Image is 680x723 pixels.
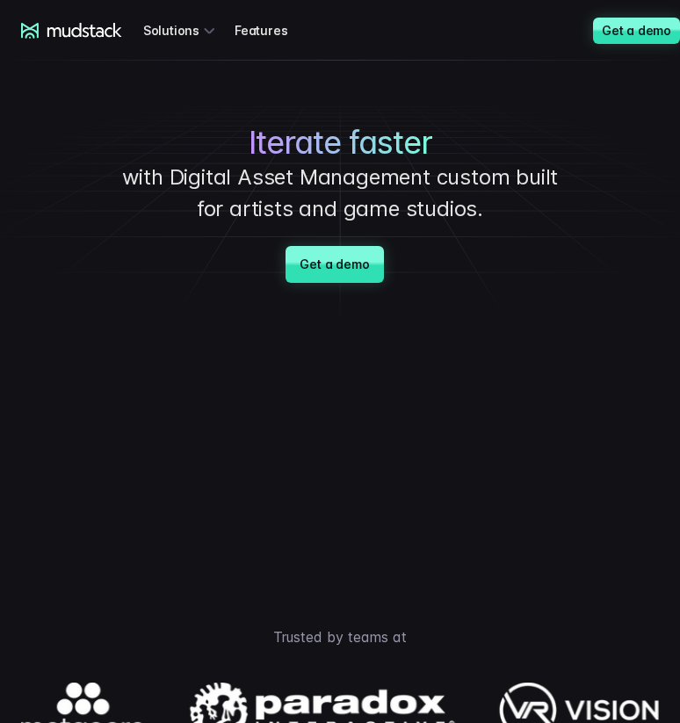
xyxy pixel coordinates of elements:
span: Iterate faster [249,124,432,162]
p: with Digital Asset Management custom built for artists and game studios. [112,162,568,225]
a: Features [235,14,308,47]
a: Get a demo [286,246,383,283]
a: Get a demo [593,18,680,44]
div: Solutions [143,14,221,47]
a: mudstack logo [21,23,122,39]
